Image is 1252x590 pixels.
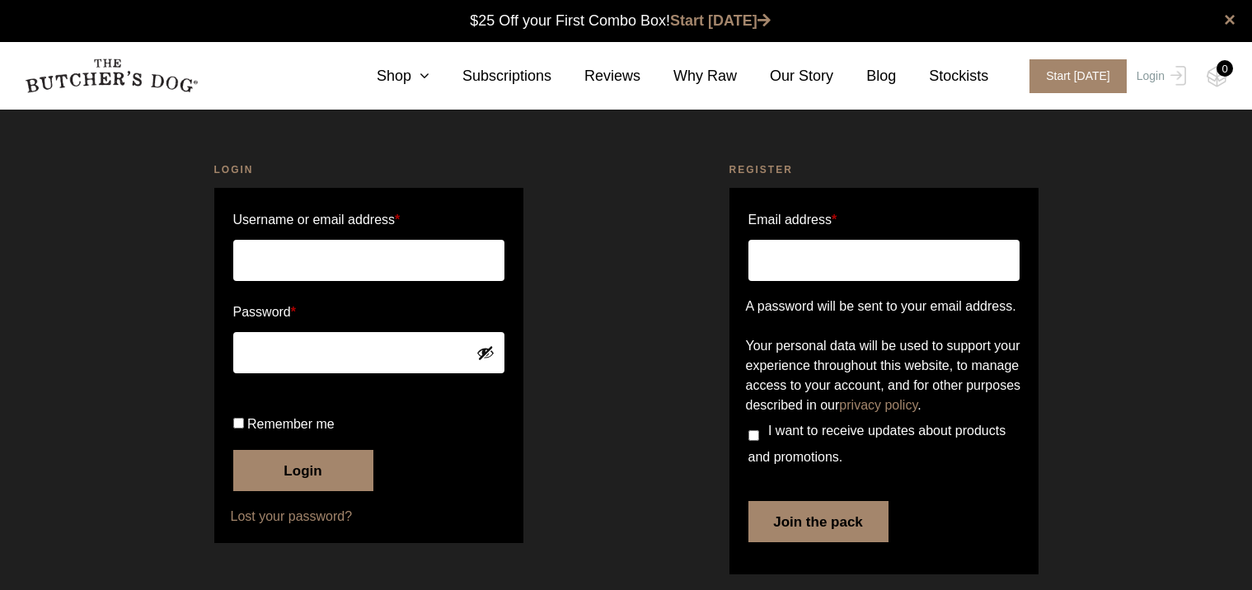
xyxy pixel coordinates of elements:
[1217,60,1233,77] div: 0
[729,162,1039,178] h2: Register
[640,65,737,87] a: Why Raw
[839,398,917,412] a: privacy policy
[748,501,889,542] button: Join the pack
[429,65,551,87] a: Subscriptions
[476,344,495,362] button: Show password
[748,424,1006,464] span: I want to receive updates about products and promotions.
[748,207,837,233] label: Email address
[551,65,640,87] a: Reviews
[233,418,244,428] input: Remember me
[746,336,1022,415] p: Your personal data will be used to support your experience throughout this website, to manage acc...
[1029,59,1127,93] span: Start [DATE]
[233,207,504,233] label: Username or email address
[233,450,373,491] button: Login
[1013,59,1132,93] a: Start [DATE]
[746,297,1022,316] p: A password will be sent to your email address.
[231,507,507,527] a: Lost your password?
[748,430,759,441] input: I want to receive updates about products and promotions.
[670,12,771,29] a: Start [DATE]
[247,417,335,431] span: Remember me
[1132,59,1186,93] a: Login
[896,65,988,87] a: Stockists
[737,65,833,87] a: Our Story
[344,65,429,87] a: Shop
[1207,66,1227,87] img: TBD_Cart-Empty.png
[1224,10,1236,30] a: close
[233,299,504,325] label: Password
[833,65,896,87] a: Blog
[214,162,523,178] h2: Login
